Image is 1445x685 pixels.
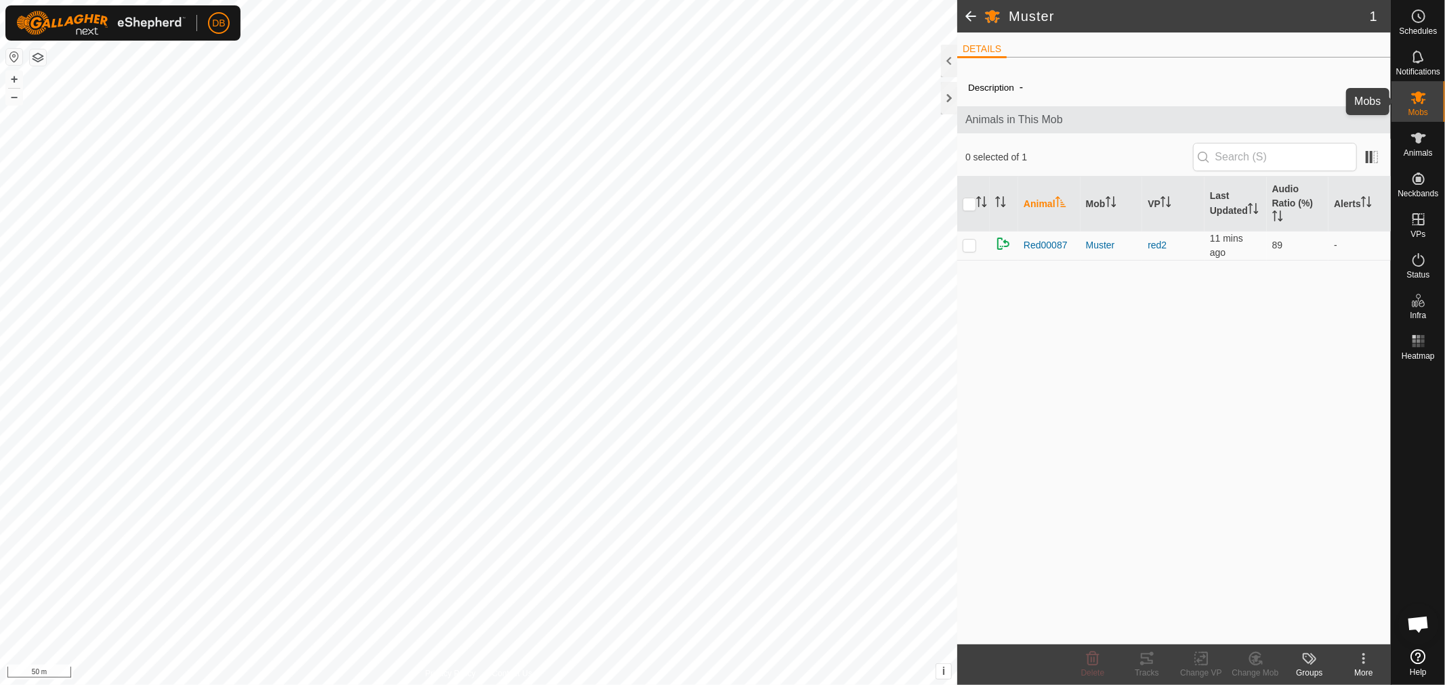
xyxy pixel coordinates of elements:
p-sorticon: Activate to sort [995,198,1006,209]
th: Alerts [1328,177,1391,231]
a: Help [1391,644,1445,682]
span: - [1014,76,1028,98]
span: DB [212,16,225,30]
th: Audio Ratio (%) [1267,177,1329,231]
span: Help [1410,668,1427,676]
p-sorticon: Activate to sort [1106,198,1116,209]
div: Muster [1086,238,1137,252]
div: More [1337,667,1391,679]
span: i [942,665,945,677]
input: Search (S) [1193,143,1357,171]
p-sorticon: Activate to sort [1248,205,1259,216]
div: Groups [1282,667,1337,679]
span: Notifications [1396,68,1440,76]
th: VP [1142,177,1205,231]
span: Status [1406,271,1429,279]
label: Description [968,83,1014,93]
span: Animals in This Mob [965,112,1383,128]
span: Heatmap [1402,352,1435,360]
button: + [6,71,22,87]
button: Map Layers [30,49,46,66]
span: Mobs [1408,108,1428,116]
div: Tracks [1120,667,1174,679]
span: Animals [1404,149,1433,157]
th: Animal [1018,177,1081,231]
div: Change Mob [1228,667,1282,679]
img: returning on [995,236,1011,252]
span: Schedules [1399,27,1437,35]
p-sorticon: Activate to sort [1361,198,1372,209]
li: DETAILS [957,42,1007,58]
span: 0 selected of 1 [965,150,1193,164]
span: VPs [1410,230,1425,238]
p-sorticon: Activate to sort [1055,198,1066,209]
a: Contact Us [492,667,532,680]
div: Open chat [1398,604,1439,644]
button: Reset Map [6,49,22,65]
span: Neckbands [1398,190,1438,198]
p-sorticon: Activate to sort [1160,198,1171,209]
h2: Muster [1009,8,1370,24]
div: Change VP [1174,667,1228,679]
a: red2 [1148,240,1167,250]
span: Delete [1081,668,1105,678]
td: - [1328,231,1391,260]
th: Last Updated [1205,177,1267,231]
span: Red00087 [1024,238,1068,252]
span: 1 [1370,6,1377,26]
th: Mob [1081,177,1143,231]
button: i [936,664,951,679]
p-sorticon: Activate to sort [1272,213,1283,223]
a: Privacy Policy [425,667,476,680]
span: 21 Sept 2025, 9:34 am [1210,233,1243,258]
img: Gallagher Logo [16,11,186,35]
button: – [6,89,22,105]
span: 89 [1272,240,1283,250]
span: Infra [1410,311,1426,319]
p-sorticon: Activate to sort [976,198,987,209]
